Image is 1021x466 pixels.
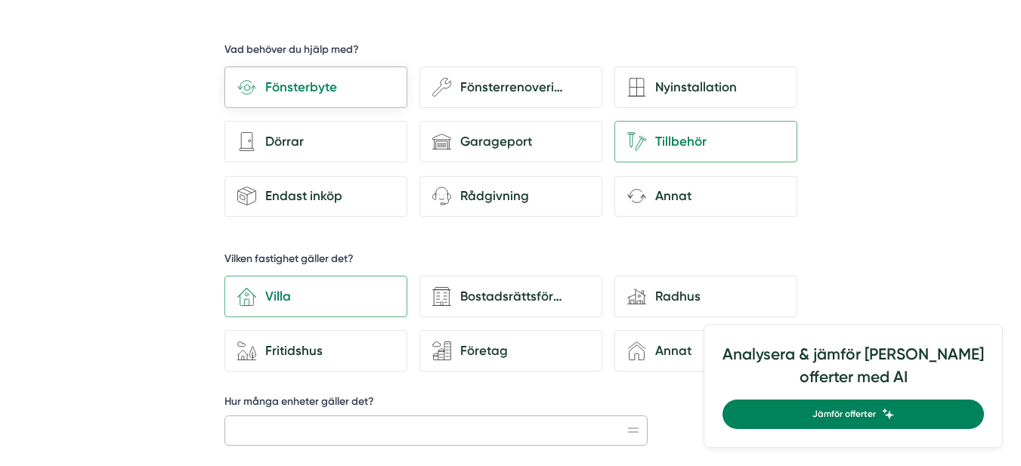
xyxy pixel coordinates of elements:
[224,42,359,61] h5: Vad behöver du hjälp med?
[722,343,984,400] h4: Analysera & jämför [PERSON_NAME] offerter med AI
[224,394,648,413] label: Hur många enheter gäller det?
[722,400,984,429] a: Jämför offerter
[812,407,876,421] span: Jämför offerter
[224,252,354,270] h5: Vilken fastighet gäller det?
